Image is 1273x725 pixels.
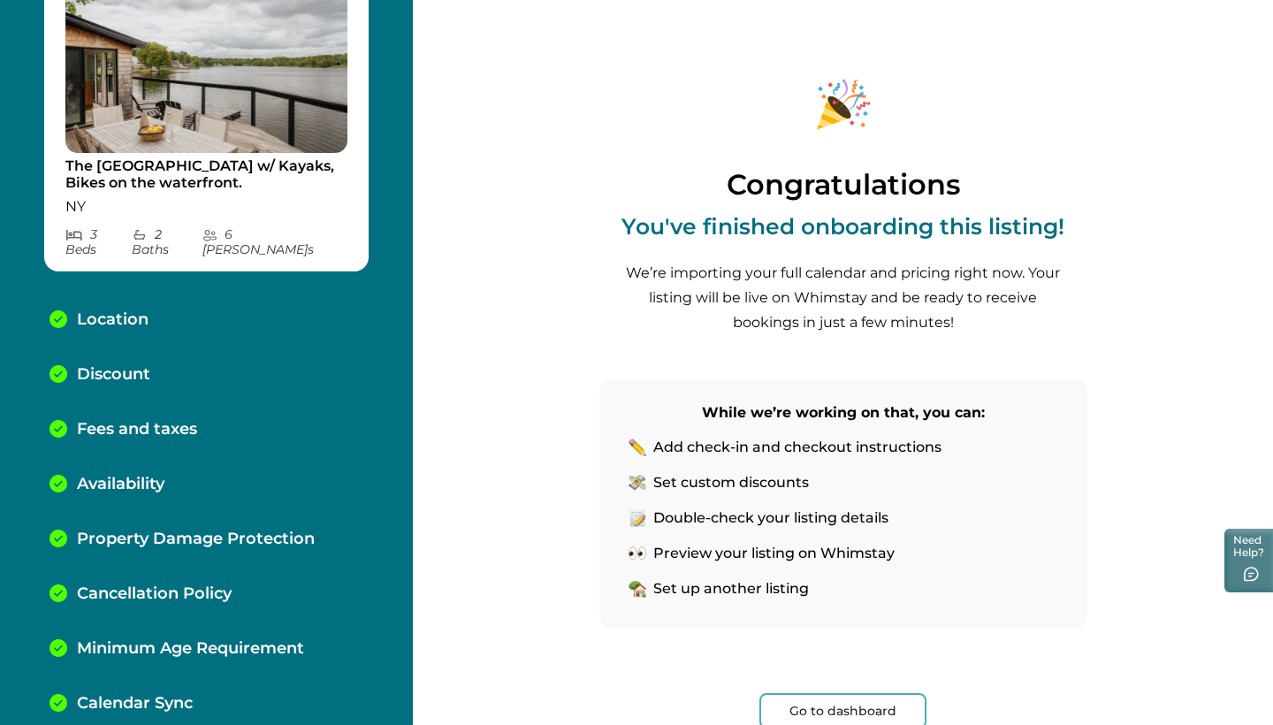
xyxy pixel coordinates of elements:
[653,545,895,562] p: Preview your listing on Whimstay
[77,475,164,494] p: Availability
[622,261,1064,335] p: We’re importing your full calendar and pricing right now. Your listing will be live on Whimstay a...
[653,439,941,456] p: Add check-in and checkout instructions
[77,639,304,659] p: Minimum Age Requirement
[629,509,646,527] img: list-pencil-icon
[727,169,960,201] p: Congratulations
[653,580,809,598] p: Set up another listing
[653,509,888,527] p: Double-check your listing details
[629,545,646,562] img: eyes-icon
[77,584,232,604] p: Cancellation Policy
[202,227,348,257] p: 6 [PERSON_NAME] s
[77,420,197,439] p: Fees and taxes
[629,401,1058,425] p: While we’re working on that, you can:
[629,474,646,492] img: money-icon
[77,310,149,330] p: Location
[77,694,193,714] p: Calendar Sync
[77,365,150,385] p: Discount
[132,227,202,257] p: 2 Bath s
[77,530,315,549] p: Property Damage Protection
[65,157,347,192] p: The [GEOGRAPHIC_DATA] w/ Kayaks, Bikes on the waterfront.
[653,474,809,492] p: Set custom discounts
[777,53,910,156] img: congratulations
[621,214,1064,239] p: You've finished onboarding this listing!
[65,198,347,216] p: NY
[629,439,646,456] img: pencil-icon
[65,227,132,257] p: 3 Bed s
[629,580,646,598] img: home-icon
